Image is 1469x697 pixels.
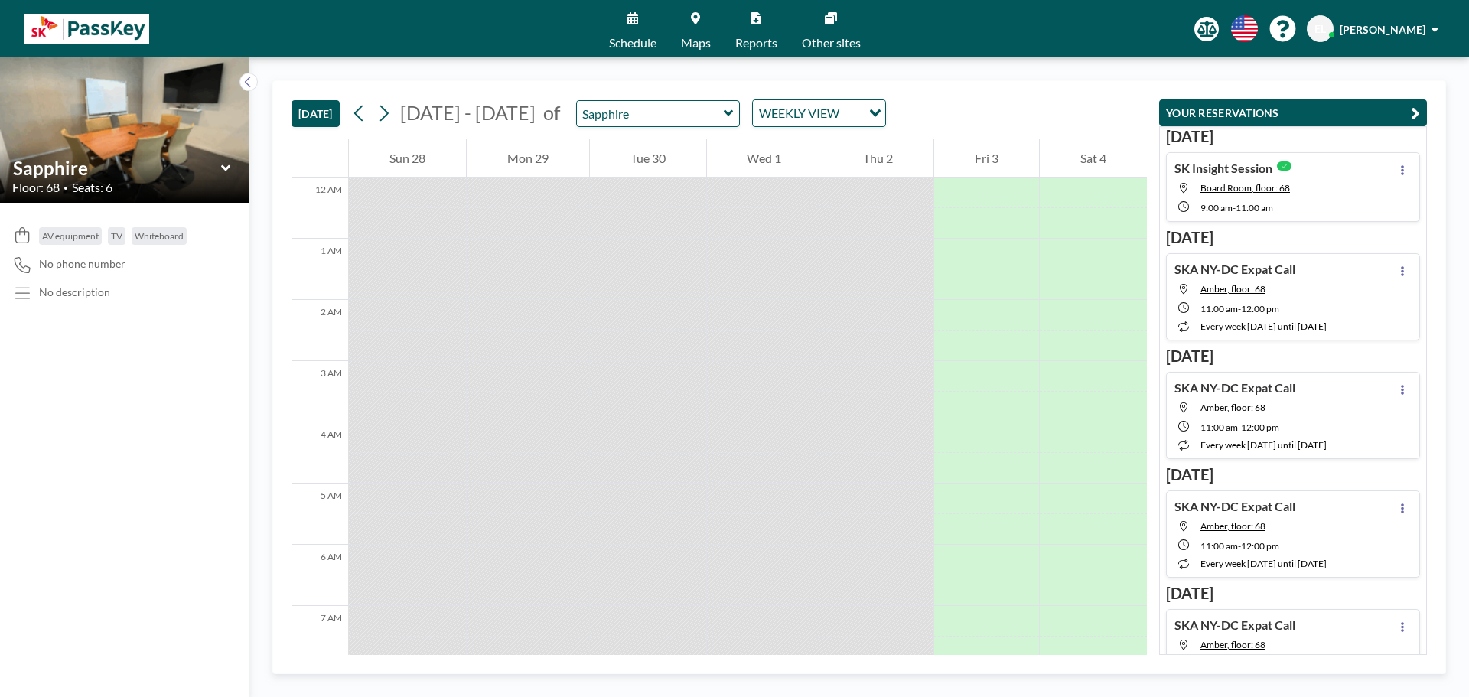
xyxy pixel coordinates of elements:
[1200,402,1265,413] span: Amber, floor: 68
[13,157,221,179] input: Sapphire
[1200,303,1238,314] span: 11:00 AM
[822,139,933,178] div: Thu 2
[292,239,348,300] div: 1 AM
[1238,422,1241,433] span: -
[1238,303,1241,314] span: -
[292,100,340,127] button: [DATE]
[292,361,348,422] div: 3 AM
[1174,617,1295,633] h4: SKA NY-DC Expat Call
[1200,422,1238,433] span: 11:00 AM
[1233,202,1236,213] span: -
[756,103,842,123] span: WEEKLY VIEW
[1200,439,1327,451] span: every week [DATE] until [DATE]
[1238,540,1241,552] span: -
[1200,540,1238,552] span: 11:00 AM
[1200,283,1265,295] span: Amber, floor: 68
[1166,584,1420,603] h3: [DATE]
[1200,520,1265,532] span: Amber, floor: 68
[1340,23,1425,36] span: [PERSON_NAME]
[292,422,348,484] div: 4 AM
[1241,422,1279,433] span: 12:00 PM
[64,183,68,193] span: •
[1174,380,1295,396] h4: SKA NY-DC Expat Call
[1040,139,1147,178] div: Sat 4
[753,100,885,126] div: Search for option
[42,230,99,242] span: AV equipment
[1314,22,1326,36] span: EL
[1200,558,1327,569] span: every week [DATE] until [DATE]
[1200,639,1265,650] span: Amber, floor: 68
[1200,202,1233,213] span: 9:00 AM
[707,139,822,178] div: Wed 1
[577,101,724,126] input: Sapphire
[292,300,348,361] div: 2 AM
[590,139,706,178] div: Tue 30
[292,484,348,545] div: 5 AM
[1166,465,1420,484] h3: [DATE]
[1241,540,1279,552] span: 12:00 PM
[1200,182,1290,194] span: Board Room, floor: 68
[1241,303,1279,314] span: 12:00 PM
[111,230,122,242] span: TV
[349,139,466,178] div: Sun 28
[1236,202,1273,213] span: 11:00 AM
[1174,161,1272,176] h4: SK Insight Session
[1174,499,1295,514] h4: SKA NY-DC Expat Call
[844,103,860,123] input: Search for option
[292,545,348,606] div: 6 AM
[135,230,184,242] span: Whiteboard
[934,139,1039,178] div: Fri 3
[1166,127,1420,146] h3: [DATE]
[72,180,112,195] span: Seats: 6
[543,101,560,125] span: of
[802,37,861,49] span: Other sites
[1166,347,1420,366] h3: [DATE]
[12,180,60,195] span: Floor: 68
[1166,228,1420,247] h3: [DATE]
[681,37,711,49] span: Maps
[609,37,656,49] span: Schedule
[467,139,589,178] div: Mon 29
[24,14,149,44] img: organization-logo
[292,178,348,239] div: 12 AM
[39,257,125,271] span: No phone number
[1174,262,1295,277] h4: SKA NY-DC Expat Call
[400,101,536,124] span: [DATE] - [DATE]
[1200,321,1327,332] span: every week [DATE] until [DATE]
[292,606,348,667] div: 7 AM
[735,37,777,49] span: Reports
[39,285,110,299] div: No description
[1159,99,1427,126] button: YOUR RESERVATIONS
